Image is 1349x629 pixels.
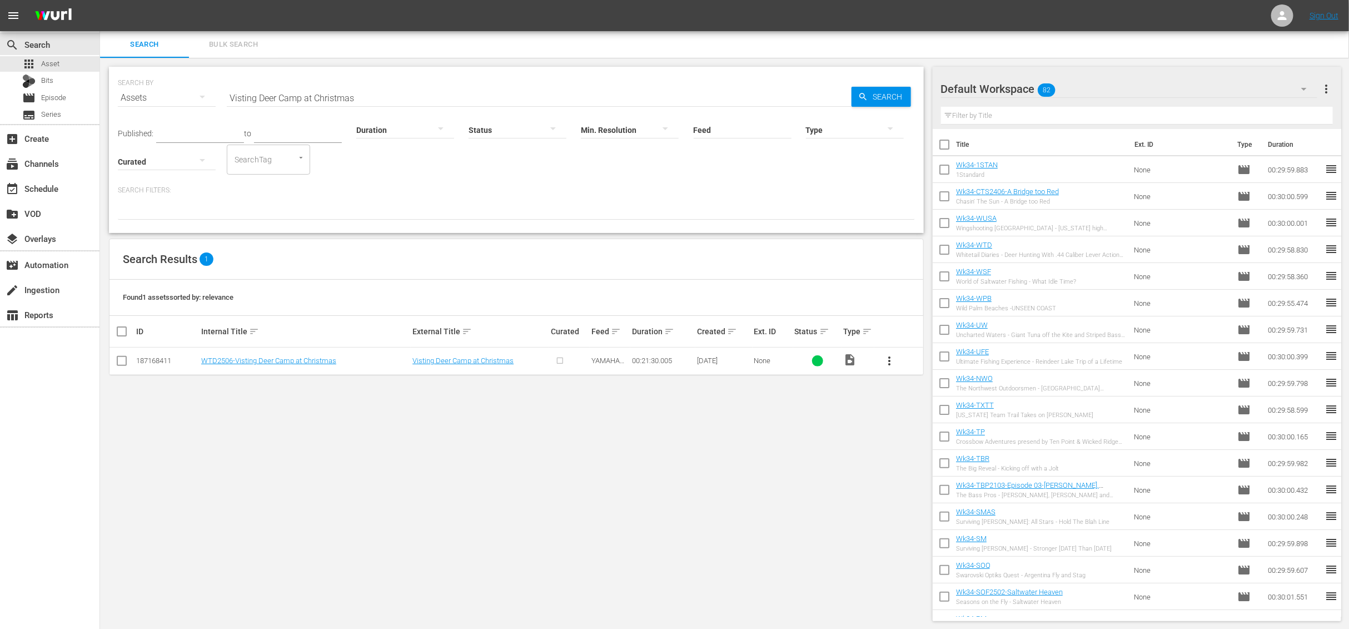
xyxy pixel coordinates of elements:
[956,251,1125,259] div: Whitetail Diaries - Deer Hunting With .44 Caliber Lever Action Rifle
[22,91,36,105] span: Episode
[249,326,259,336] span: sort
[956,481,1103,498] a: Wk34-TBP2103-Episode 03-[PERSON_NAME], [PERSON_NAME] and [PERSON_NAME]
[7,9,20,22] span: menu
[956,278,1076,285] div: World of Saltwater Fishing - What Idle Time?
[1237,296,1251,310] span: Episode
[1129,477,1233,503] td: None
[462,326,472,336] span: sort
[956,241,992,249] a: Wk34-WTD
[6,132,19,146] span: Create
[1320,82,1333,96] span: more_vert
[1129,156,1233,183] td: None
[956,214,997,222] a: Wk34-WUSA
[956,454,989,463] a: Wk34-TBR
[1310,11,1338,20] a: Sign Out
[664,326,674,336] span: sort
[1129,503,1233,530] td: None
[956,508,995,516] a: Wk34-SMAS
[956,305,1056,312] div: Wild Palm Beaches -UNSEEN COAST
[956,225,1125,232] div: Wingshooting [GEOGRAPHIC_DATA] - [US_STATE] high country adventure
[1263,210,1325,236] td: 00:30:00.001
[201,356,336,365] a: WTD2506-Visting Deer Camp at Christmas
[41,109,61,120] span: Series
[1325,590,1338,603] span: reorder
[956,161,998,169] a: Wk34-1STAN
[956,294,992,303] a: Wk34-WPB
[41,92,66,103] span: Episode
[941,73,1317,105] div: Default Workspace
[6,309,19,322] span: Reports
[1129,423,1233,450] td: None
[6,157,19,171] span: Channels
[1263,290,1325,316] td: 00:29:55.474
[1325,429,1338,443] span: reorder
[1129,316,1233,343] td: None
[412,356,514,365] a: Visting Deer Camp at Christmas
[1263,316,1325,343] td: 00:29:59.731
[1263,583,1325,610] td: 00:30:01.551
[1325,216,1338,229] span: reorder
[843,325,873,338] div: Type
[697,356,750,365] div: [DATE]
[1263,183,1325,210] td: 00:30:00.599
[41,75,53,86] span: Bits
[1325,403,1338,416] span: reorder
[956,358,1122,365] div: Ultimate Fishing Experience - Reindeer Lake Trip of a Lifetime
[611,326,621,336] span: sort
[819,326,829,336] span: sort
[6,182,19,196] span: Schedule
[136,327,198,336] div: ID
[1261,129,1328,160] th: Duration
[876,348,903,374] button: more_vert
[956,534,987,543] a: Wk34-SM
[6,232,19,246] span: layers
[1237,563,1251,577] span: Episode
[6,284,19,297] span: Ingestion
[632,325,694,338] div: Duration
[1325,349,1338,363] span: reorder
[22,75,36,88] div: Bits
[551,327,588,336] div: Curated
[118,186,915,195] p: Search Filters:
[1263,263,1325,290] td: 00:29:58.360
[41,58,59,70] span: Asset
[1128,129,1231,160] th: Ext. ID
[956,198,1059,205] div: Chasin' The Sun - A Bridge too Red
[1263,477,1325,503] td: 00:30:00.432
[412,325,547,338] div: External Title
[632,356,694,365] div: 00:21:30.005
[1237,323,1251,336] span: Episode
[136,356,198,365] div: 187168411
[1129,557,1233,583] td: None
[1325,536,1338,549] span: reorder
[6,259,19,272] span: Automation
[754,356,792,365] div: None
[1237,270,1251,283] span: Episode
[1129,370,1233,397] td: None
[1263,397,1325,423] td: 00:29:58.599
[956,492,1125,499] div: The Bass Pros - [PERSON_NAME], [PERSON_NAME] and [PERSON_NAME]
[1263,423,1325,450] td: 00:30:00.165
[1263,557,1325,583] td: 00:29:59.607
[956,438,1125,445] div: Crossbow Adventures presend by Ten Point & Wicked Ridge Crossbows - Where It Starts
[1263,236,1325,263] td: 00:29:58.830
[1237,590,1251,603] span: Episode
[956,561,990,569] a: Wk34-SOQ
[883,354,896,368] span: more_vert
[956,518,1109,526] div: Surviving [PERSON_NAME]: All Stars - Hold The Blah Line
[1237,483,1251,497] span: Episode
[956,187,1059,196] a: Wk34-CTS2406-A Bridge too Red
[862,326,872,336] span: sort
[754,327,792,336] div: Ext. ID
[956,412,1093,419] div: [US_STATE] Team Trail Takes on [PERSON_NAME]
[200,252,213,266] span: 1
[1263,370,1325,397] td: 00:29:59.798
[956,465,1059,472] div: The Big Reveal - Kicking off with a Jolt
[1325,483,1338,496] span: reorder
[1263,156,1325,183] td: 00:29:59.883
[956,385,1125,392] div: The Northwest Outdoorsmen - [GEOGRAPHIC_DATA][US_STATE] Family [GEOGRAPHIC_DATA] [PERSON_NAME]
[956,374,993,383] a: Wk34-NWO
[1263,530,1325,557] td: 00:29:59.898
[1231,129,1261,160] th: Type
[1237,190,1251,203] span: Episode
